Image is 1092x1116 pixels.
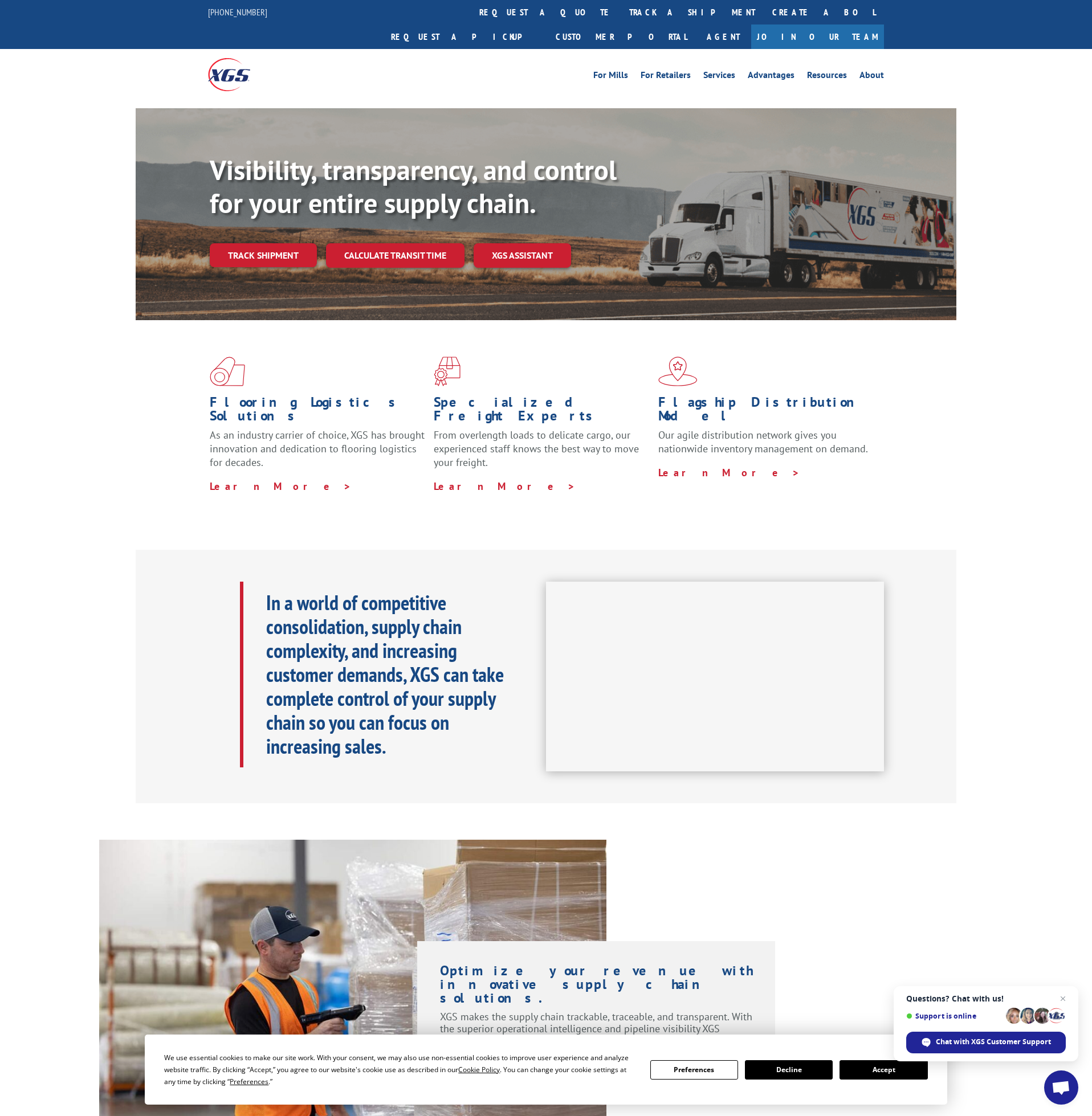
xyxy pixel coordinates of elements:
[658,395,874,428] h1: Flagship Distribution Model
[593,71,628,83] a: For Mills
[641,71,691,83] a: For Retailers
[210,395,425,428] h1: Flooring Logistics Solutions
[906,994,1066,1003] span: Questions? Chat with us!
[440,964,753,1011] h1: Optimize your revenue with innovative supply chain solutions.
[210,480,352,493] a: Learn More >
[210,357,245,386] img: xgs-icon-total-supply-chain-intelligence-red
[1056,992,1070,1005] span: Close chat
[210,152,617,220] b: Visibility, transparency, and control for your entire supply chain.
[210,243,317,267] a: Track shipment
[1044,1070,1078,1105] div: Open chat
[658,466,800,479] a: Learn More >
[906,1032,1066,1053] div: Chat with XGS Customer Support
[658,357,698,386] img: xgs-icon-flagship-distribution-model-red
[434,395,649,428] h1: Specialized Freight Experts
[434,357,461,386] img: xgs-icon-focused-on-flooring-red
[745,1060,833,1080] button: Decline
[751,24,884,49] a: Join Our Team
[807,71,847,83] a: Resources
[164,1052,636,1088] div: We use essential cookies to make our site work. With your consent, we may also use non-essential ...
[547,24,695,49] a: Customer Portal
[703,71,735,83] a: Services
[145,1035,947,1105] div: Cookie Consent Prompt
[440,1011,753,1069] p: XGS makes the supply chain trackable, traceable, and transparent. With the superior operational i...
[650,1060,738,1080] button: Preferences
[546,582,884,772] iframe: XGS Logistics Solutions
[474,243,571,268] a: XGS ASSISTANT
[936,1037,1051,1047] span: Chat with XGS Customer Support
[434,480,576,493] a: Learn More >
[695,24,751,49] a: Agent
[434,428,649,479] p: From overlength loads to delicate cargo, our experienced staff knows the best way to move your fr...
[382,24,547,49] a: Request a pickup
[859,71,884,83] a: About
[748,71,794,83] a: Advantages
[906,1012,1002,1020] span: Support is online
[458,1065,500,1074] span: Cookie Policy
[840,1060,927,1080] button: Accept
[326,243,464,268] a: Calculate transit time
[266,589,504,759] b: In a world of competitive consolidation, supply chain complexity, and increasing customer demands...
[230,1077,268,1086] span: Preferences
[208,6,267,18] a: [PHONE_NUMBER]
[210,428,425,469] span: As an industry carrier of choice, XGS has brought innovation and dedication to flooring logistics...
[658,428,868,455] span: Our agile distribution network gives you nationwide inventory management on demand.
